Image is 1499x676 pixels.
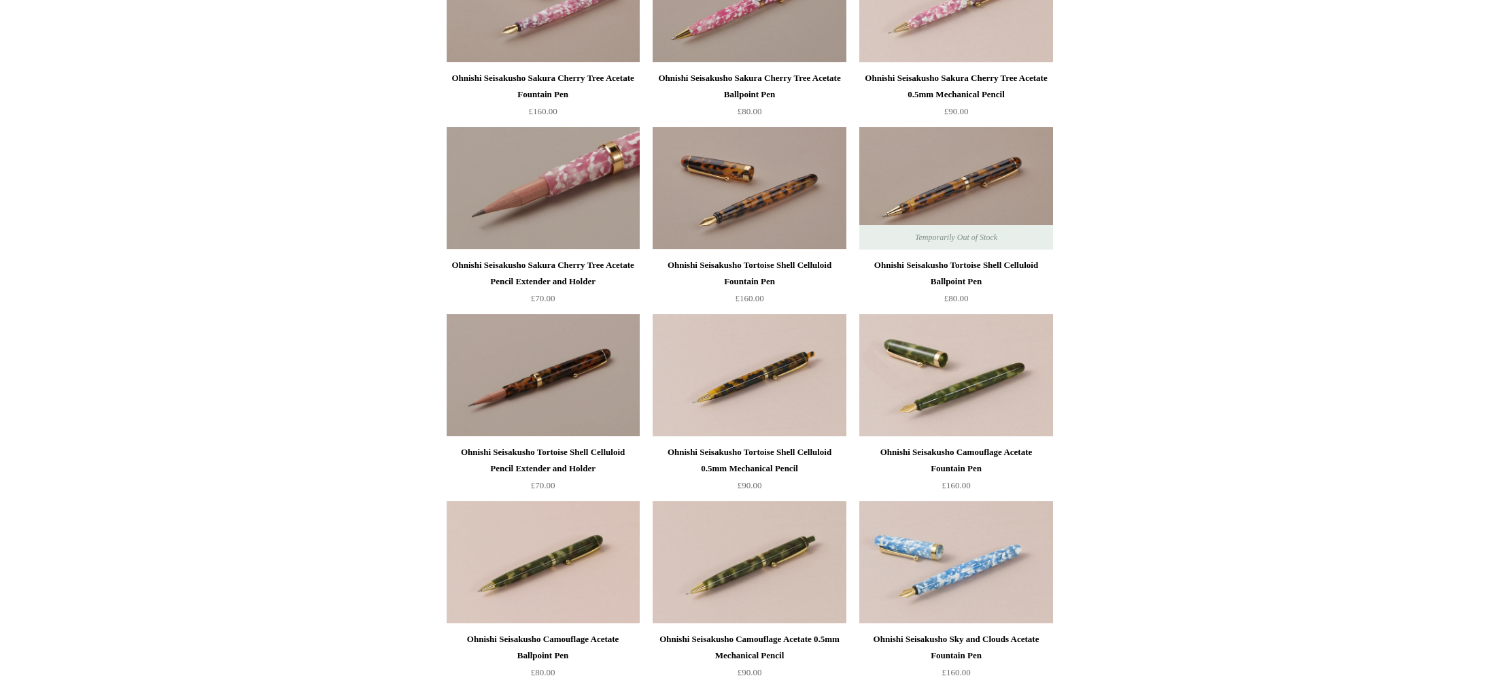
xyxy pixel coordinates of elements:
div: Ohnishi Seisakusho Camouflage Acetate 0.5mm Mechanical Pencil [656,631,842,664]
span: £160.00 [528,106,557,116]
div: Ohnishi Seisakusho Sakura Cherry Tree Acetate 0.5mm Mechanical Pencil [863,70,1049,103]
a: Ohnishi Seisakusho Sakura Cherry Tree Acetate Ballpoint Pen £80.00 [653,70,846,126]
span: £80.00 [944,293,969,303]
a: Ohnishi Seisakusho Camouflage Acetate Fountain Pen Ohnishi Seisakusho Camouflage Acetate Fountain... [859,314,1052,437]
a: Ohnishi Seisakusho Tortoise Shell Celluloid 0.5mm Mechanical Pencil £90.00 [653,444,846,500]
img: Ohnishi Seisakusho Tortoise Shell Celluloid Fountain Pen [653,127,846,250]
div: Ohnishi Seisakusho Tortoise Shell Celluloid Fountain Pen [656,257,842,290]
span: £160.00 [735,293,763,303]
a: Ohnishi Seisakusho Sakura Cherry Tree Acetate Pencil Extender and Holder £70.00 [447,257,640,313]
img: Ohnishi Seisakusho Tortoise Shell Celluloid Pencil Extender and Holder [447,314,640,437]
img: Ohnishi Seisakusho Camouflage Acetate Ballpoint Pen [447,501,640,624]
span: £160.00 [942,480,970,490]
a: Ohnishi Seisakusho Sakura Cherry Tree Acetate 0.5mm Mechanical Pencil £90.00 [859,70,1052,126]
span: £70.00 [531,480,555,490]
div: Ohnishi Seisakusho Camouflage Acetate Ballpoint Pen [450,631,636,664]
a: Ohnishi Seisakusho Sky and Clouds Acetate Fountain Pen Ohnishi Seisakusho Sky and Clouds Acetate ... [859,501,1052,624]
a: Ohnishi Seisakusho Tortoise Shell Celluloid Ballpoint Pen £80.00 [859,257,1052,313]
img: Ohnishi Seisakusho Camouflage Acetate Fountain Pen [859,314,1052,437]
a: Ohnishi Seisakusho Camouflage Acetate 0.5mm Mechanical Pencil Ohnishi Seisakusho Camouflage Aceta... [653,501,846,624]
img: Ohnishi Seisakusho Tortoise Shell Celluloid Ballpoint Pen [859,127,1052,250]
img: Ohnishi Seisakusho Camouflage Acetate 0.5mm Mechanical Pencil [653,501,846,624]
span: £90.00 [738,480,762,490]
span: £80.00 [738,106,762,116]
a: Ohnishi Seisakusho Camouflage Acetate Fountain Pen £160.00 [859,444,1052,500]
a: Ohnishi Seisakusho Tortoise Shell Celluloid Ballpoint Pen Ohnishi Seisakusho Tortoise Shell Cellu... [859,127,1052,250]
div: Ohnishi Seisakusho Tortoise Shell Celluloid Pencil Extender and Holder [450,444,636,477]
a: Ohnishi Seisakusho Sakura Cherry Tree Acetate Fountain Pen £160.00 [447,70,640,126]
a: Ohnishi Seisakusho Sakura Cherry Tree Acetate Pencil Extender and Holder Ohnishi Seisakusho Sakur... [447,127,640,250]
div: Ohnishi Seisakusho Sakura Cherry Tree Acetate Fountain Pen [450,70,636,103]
img: Ohnishi Seisakusho Sky and Clouds Acetate Fountain Pen [859,501,1052,624]
img: Ohnishi Seisakusho Sakura Cherry Tree Acetate Pencil Extender and Holder [447,127,640,250]
div: Ohnishi Seisakusho Sakura Cherry Tree Acetate Pencil Extender and Holder [450,257,636,290]
a: Ohnishi Seisakusho Tortoise Shell Celluloid Pencil Extender and Holder Ohnishi Seisakusho Tortois... [447,314,640,437]
span: £70.00 [531,293,555,303]
a: Ohnishi Seisakusho Tortoise Shell Celluloid Fountain Pen Ohnishi Seisakusho Tortoise Shell Cellul... [653,127,846,250]
div: Ohnishi Seisakusho Sakura Cherry Tree Acetate Ballpoint Pen [656,70,842,103]
a: Ohnishi Seisakusho Tortoise Shell Celluloid 0.5mm Mechanical Pencil Ohnishi Seisakusho Tortoise S... [653,314,846,437]
div: Ohnishi Seisakusho Tortoise Shell Celluloid Ballpoint Pen [863,257,1049,290]
a: Ohnishi Seisakusho Tortoise Shell Celluloid Pencil Extender and Holder £70.00 [447,444,640,500]
a: Ohnishi Seisakusho Camouflage Acetate Ballpoint Pen Ohnishi Seisakusho Camouflage Acetate Ballpoi... [447,501,640,624]
div: Ohnishi Seisakusho Tortoise Shell Celluloid 0.5mm Mechanical Pencil [656,444,842,477]
img: Ohnishi Seisakusho Tortoise Shell Celluloid 0.5mm Mechanical Pencil [653,314,846,437]
div: Ohnishi Seisakusho Camouflage Acetate Fountain Pen [863,444,1049,477]
span: Temporarily Out of Stock [901,225,1011,250]
div: Ohnishi Seisakusho Sky and Clouds Acetate Fountain Pen [863,631,1049,664]
a: Ohnishi Seisakusho Tortoise Shell Celluloid Fountain Pen £160.00 [653,257,846,313]
span: £90.00 [944,106,969,116]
